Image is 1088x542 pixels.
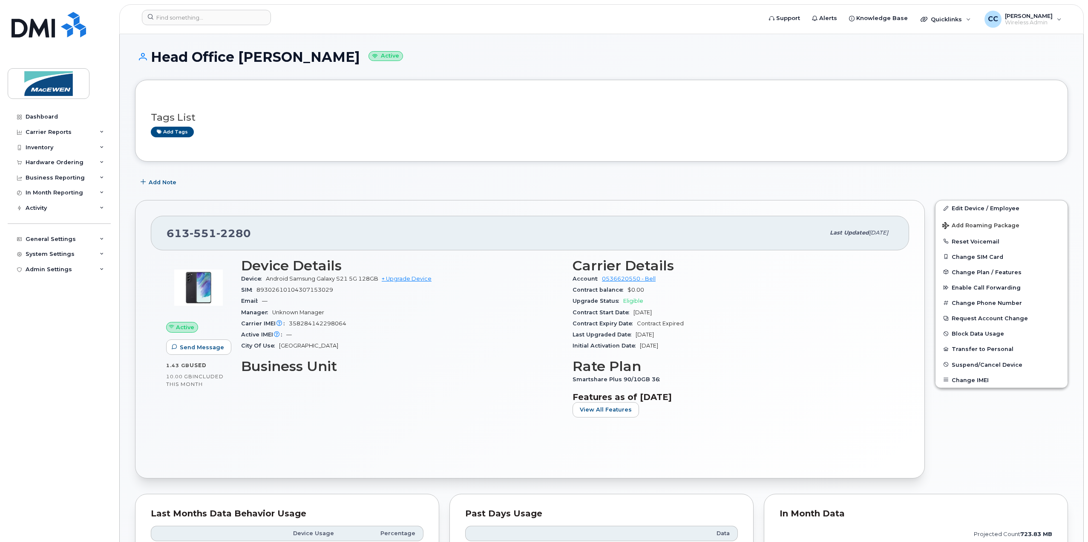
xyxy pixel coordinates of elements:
[135,174,184,190] button: Add Note
[289,320,346,327] span: 358284142298064
[935,326,1068,341] button: Block Data Usage
[151,127,194,137] a: Add tags
[640,342,658,349] span: [DATE]
[176,323,194,331] span: Active
[167,227,251,240] span: 613
[573,402,639,417] button: View All Features
[942,222,1019,230] span: Add Roaming Package
[935,357,1068,372] button: Suspend/Cancel Device
[935,372,1068,388] button: Change IMEI
[465,510,738,518] div: Past Days Usage
[241,359,562,374] h3: Business Unit
[636,331,654,338] span: [DATE]
[616,526,738,541] th: Data
[935,310,1068,326] button: Request Account Change
[573,331,636,338] span: Last Upgraded Date
[241,298,262,304] span: Email
[633,309,652,316] span: [DATE]
[166,373,224,387] span: included this month
[272,309,324,316] span: Unknown Manager
[216,227,251,240] span: 2280
[573,320,637,327] span: Contract Expiry Date
[241,275,266,282] span: Device
[190,362,207,368] span: used
[935,249,1068,264] button: Change SIM Card
[573,342,640,349] span: Initial Activation Date
[580,406,632,414] span: View All Features
[573,287,627,293] span: Contract balance
[573,376,664,383] span: Smartshare Plus 90/10GB 36
[135,49,1068,64] h1: Head Office [PERSON_NAME]
[974,531,1052,537] text: projected count
[251,526,342,541] th: Device Usage
[573,359,894,374] h3: Rate Plan
[241,342,279,349] span: City Of Use
[1020,531,1052,537] tspan: 723.83 MB
[166,374,193,380] span: 10.00 GB
[623,298,643,304] span: Eligible
[256,287,333,293] span: 89302610104307153029
[266,275,378,282] span: Android Samsung Galaxy S21 5G 128GB
[573,309,633,316] span: Contract Start Date
[241,331,286,338] span: Active IMEI
[573,392,894,402] h3: Features as of [DATE]
[279,342,338,349] span: [GEOGRAPHIC_DATA]
[935,200,1068,216] a: Edit Device / Employee
[241,309,272,316] span: Manager
[637,320,684,327] span: Contract Expired
[952,284,1021,291] span: Enable Call Forwarding
[241,258,562,273] h3: Device Details
[780,510,1052,518] div: In Month Data
[627,287,644,293] span: $0.00
[935,234,1068,249] button: Reset Voicemail
[166,339,231,355] button: Send Message
[952,361,1022,368] span: Suspend/Cancel Device
[935,295,1068,310] button: Change Phone Number
[151,510,423,518] div: Last Months Data Behavior Usage
[151,112,1052,123] h3: Tags List
[166,362,190,368] span: 1.43 GB
[602,275,656,282] a: 0536620550 - Bell
[573,298,623,304] span: Upgrade Status
[241,287,256,293] span: SIM
[952,269,1022,275] span: Change Plan / Features
[573,275,602,282] span: Account
[830,229,869,236] span: Last updated
[241,320,289,327] span: Carrier IMEI
[573,258,894,273] h3: Carrier Details
[935,280,1068,295] button: Enable Call Forwarding
[935,264,1068,280] button: Change Plan / Features
[382,275,432,282] a: + Upgrade Device
[180,343,224,351] span: Send Message
[190,227,216,240] span: 551
[935,216,1068,234] button: Add Roaming Package
[149,178,176,186] span: Add Note
[368,51,403,61] small: Active
[869,229,888,236] span: [DATE]
[286,331,292,338] span: —
[935,341,1068,357] button: Transfer to Personal
[342,526,423,541] th: Percentage
[262,298,268,304] span: —
[173,262,224,313] img: image20231002-3703462-1a4zhyp.jpeg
